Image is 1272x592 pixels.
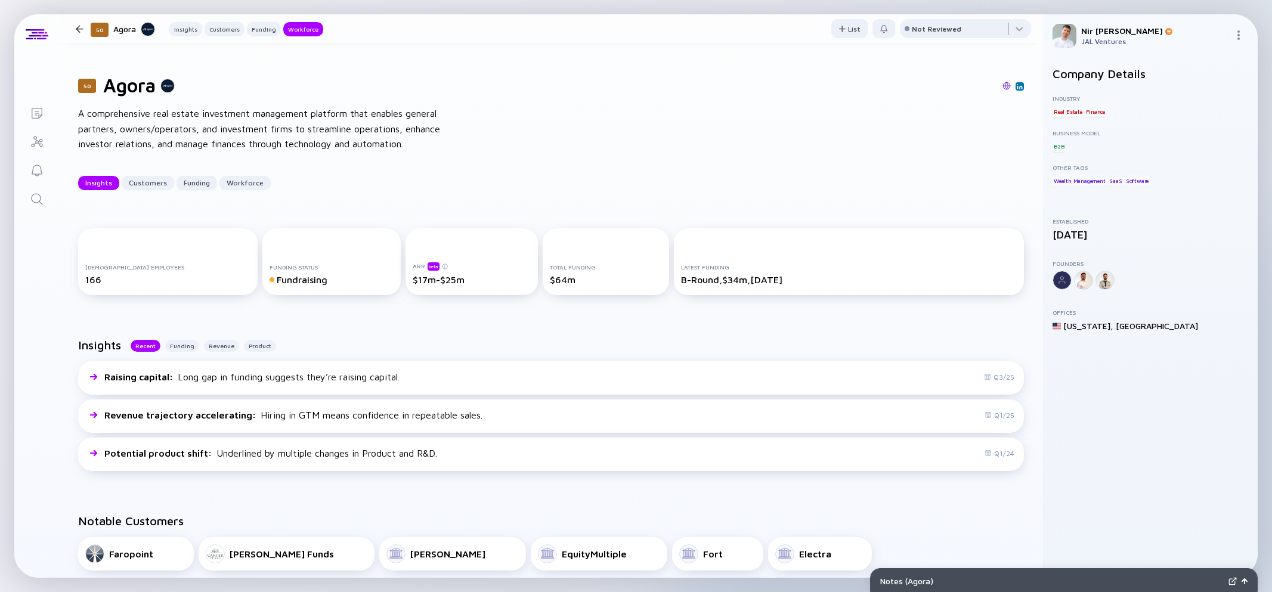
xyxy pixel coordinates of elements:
[283,23,323,35] div: Workforce
[1053,309,1248,316] div: Offices
[14,98,59,126] a: Lists
[681,274,1017,285] div: B-Round, $34m, [DATE]
[1242,578,1248,584] img: Open Notes
[113,21,155,36] div: Agora
[104,448,437,458] div: Underlined by multiple changes in Product and R&D.
[1081,37,1229,46] div: JAL Ventures
[78,338,121,352] h2: Insights
[1053,228,1248,241] div: [DATE]
[1053,24,1076,48] img: Nir Profile Picture
[681,264,1017,271] div: Latest Funding
[1053,67,1248,80] h2: Company Details
[799,548,831,559] div: Electra
[177,173,217,192] div: Funding
[984,373,1014,382] div: Q3/25
[109,548,153,559] div: Faropoint
[550,264,662,271] div: Total Funding
[1108,175,1123,187] div: SaaS
[78,173,119,192] div: Insights
[104,371,175,382] span: Raising capital :
[912,24,961,33] div: Not Reviewed
[1002,82,1011,90] img: Agora Website
[703,548,723,559] div: Fort
[205,22,245,36] button: Customers
[413,262,531,271] div: ARR
[1063,321,1113,331] div: [US_STATE] ,
[205,23,245,35] div: Customers
[165,340,199,352] button: Funding
[219,176,271,190] button: Workforce
[550,274,662,285] div: $64m
[1053,164,1248,171] div: Other Tags
[85,264,250,271] div: [DEMOGRAPHIC_DATA] Employees
[1017,83,1023,89] img: Agora Linkedin Page
[78,79,96,93] div: 50
[169,23,202,35] div: Insights
[562,548,627,559] div: EquityMultiple
[103,74,156,97] h1: Agora
[831,20,868,38] div: List
[204,340,239,352] button: Revenue
[1116,321,1198,331] div: [GEOGRAPHIC_DATA]
[985,449,1014,458] div: Q1/24
[177,176,217,190] button: Funding
[122,173,174,192] div: Customers
[230,548,334,559] div: [PERSON_NAME] Funds
[283,22,323,36] button: Workforce
[122,176,174,190] button: Customers
[1085,106,1106,117] div: Finance
[1053,175,1107,187] div: Wealth Management
[78,514,1024,528] h2: Notable Customers
[1053,129,1248,137] div: Business Model
[104,410,258,420] span: Revenue trajectory accelerating :
[219,173,271,192] div: Workforce
[14,126,59,155] a: Investor Map
[831,19,868,38] button: List
[91,23,109,37] div: 50
[104,410,482,420] div: Hiring in GTM means confidence in repeatable sales.
[1234,30,1243,40] img: Menu
[1053,322,1061,330] img: United States Flag
[1081,26,1229,36] div: Nir [PERSON_NAME]
[1053,106,1084,117] div: Real Estate
[270,264,394,271] div: Funding Status
[169,22,202,36] button: Insights
[1053,140,1065,152] div: B2B
[1053,95,1248,102] div: Industry
[247,22,281,36] button: Funding
[410,548,485,559] div: [PERSON_NAME]
[413,274,531,285] div: $17m-$25m
[78,106,460,152] div: A comprehensive real estate investment management platform that enables general partners, owners/...
[244,340,276,352] button: Product
[1228,577,1237,585] img: Expand Notes
[14,155,59,184] a: Reminders
[14,184,59,212] a: Search
[85,274,250,285] div: 166
[78,537,194,571] a: Faropoint
[1053,260,1248,267] div: Founders
[428,262,440,271] div: beta
[985,411,1014,420] div: Q1/25
[104,448,214,458] span: Potential product shift :
[1053,218,1248,225] div: Established
[78,176,119,190] button: Insights
[270,274,394,285] div: Fundraising
[247,23,281,35] div: Funding
[131,340,160,352] button: Recent
[880,576,1224,586] div: Notes ( Agora )
[104,371,400,382] div: Long gap in funding suggests they’re raising capital.
[1125,175,1150,187] div: Software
